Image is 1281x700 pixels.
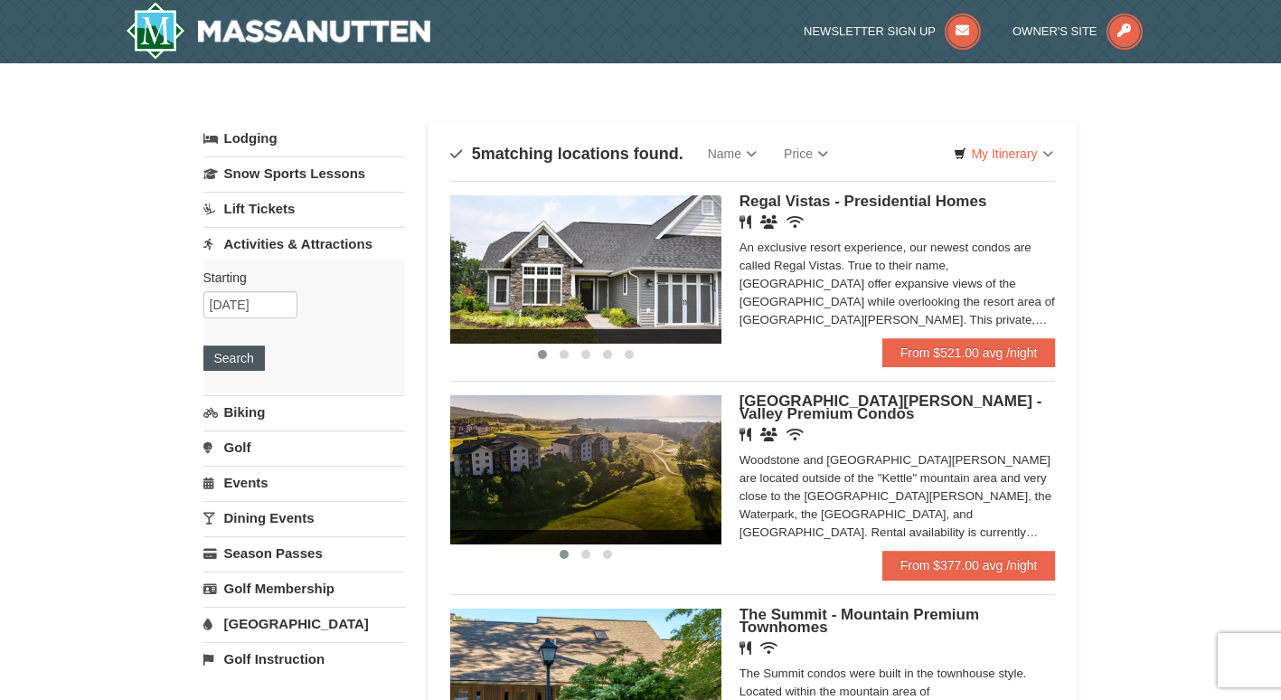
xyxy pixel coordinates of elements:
[450,145,683,163] h4: matching locations found.
[760,215,777,229] i: Banquet Facilities
[203,501,405,534] a: Dining Events
[760,428,777,441] i: Banquet Facilities
[203,227,405,260] a: Activities & Attractions
[739,393,1042,422] span: [GEOGRAPHIC_DATA][PERSON_NAME] - Valley Premium Condos
[203,269,391,287] label: Starting
[882,551,1056,580] a: From $377.00 avg /night
[203,192,405,225] a: Lift Tickets
[739,239,1056,329] div: An exclusive resort experience, our newest condos are called Regal Vistas. True to their name, [G...
[126,2,431,60] img: Massanutten Resort Logo
[739,641,751,655] i: Restaurant
[942,140,1064,167] a: My Itinerary
[786,428,804,441] i: Wireless Internet (free)
[760,641,777,655] i: Wireless Internet (free)
[1013,24,1143,38] a: Owner's Site
[203,536,405,570] a: Season Passes
[804,24,936,38] span: Newsletter Sign Up
[203,395,405,429] a: Biking
[882,338,1056,367] a: From $521.00 avg /night
[203,466,405,499] a: Events
[203,430,405,464] a: Golf
[739,193,987,210] span: Regal Vistas - Presidential Homes
[739,451,1056,542] div: Woodstone and [GEOGRAPHIC_DATA][PERSON_NAME] are located outside of the "Kettle" mountain area an...
[694,136,770,172] a: Name
[804,24,981,38] a: Newsletter Sign Up
[739,215,751,229] i: Restaurant
[126,2,431,60] a: Massanutten Resort
[739,428,751,441] i: Restaurant
[203,122,405,155] a: Lodging
[203,156,405,190] a: Snow Sports Lessons
[203,572,405,605] a: Golf Membership
[472,145,481,163] span: 5
[786,215,804,229] i: Wireless Internet (free)
[203,345,265,371] button: Search
[770,136,842,172] a: Price
[203,642,405,676] a: Golf Instruction
[1013,24,1097,38] span: Owner's Site
[739,606,979,636] span: The Summit - Mountain Premium Townhomes
[203,607,405,640] a: [GEOGRAPHIC_DATA]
